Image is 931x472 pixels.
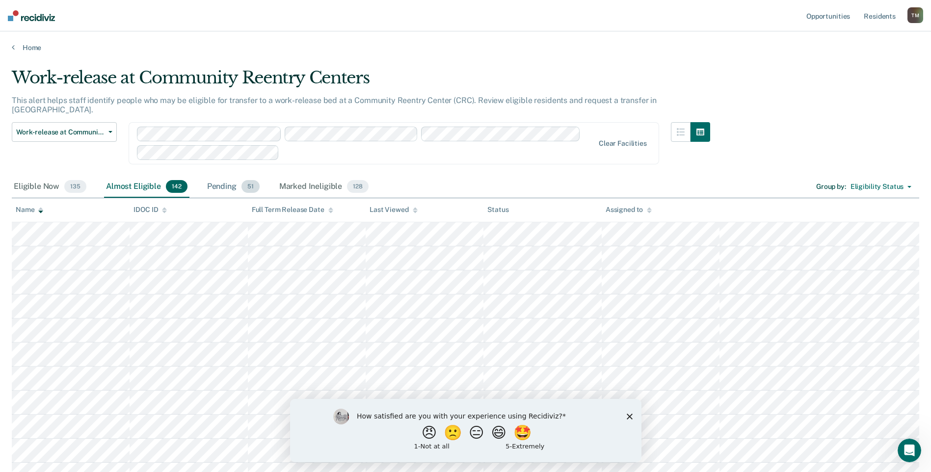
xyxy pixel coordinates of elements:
[252,206,333,214] div: Full Term Release Date
[12,96,657,114] p: This alert helps staff identify people who may be eligible for transfer to a work-release bed at ...
[8,10,55,21] img: Recidiviz
[133,206,167,214] div: IDOC ID
[347,180,369,193] span: 128
[277,176,371,198] div: Marked Ineligible128
[851,183,904,191] div: Eligibility Status
[12,122,117,142] button: Work-release at Community Reentry Centers
[907,7,923,23] div: T M
[898,439,921,462] iframe: Intercom live chat
[64,180,86,193] span: 135
[205,176,262,198] div: Pending51
[816,183,846,191] div: Group by :
[606,206,652,214] div: Assigned to
[166,180,187,193] span: 142
[290,399,641,462] iframe: Survey by Kim from Recidiviz
[16,128,105,136] span: Work-release at Community Reentry Centers
[16,206,43,214] div: Name
[12,68,710,96] div: Work-release at Community Reentry Centers
[487,206,508,214] div: Status
[12,43,919,52] a: Home
[241,180,260,193] span: 51
[104,176,189,198] div: Almost Eligible142
[12,176,88,198] div: Eligible Now135
[599,139,647,148] div: Clear facilities
[846,179,916,195] button: Eligibility Status
[370,206,417,214] div: Last Viewed
[907,7,923,23] button: TM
